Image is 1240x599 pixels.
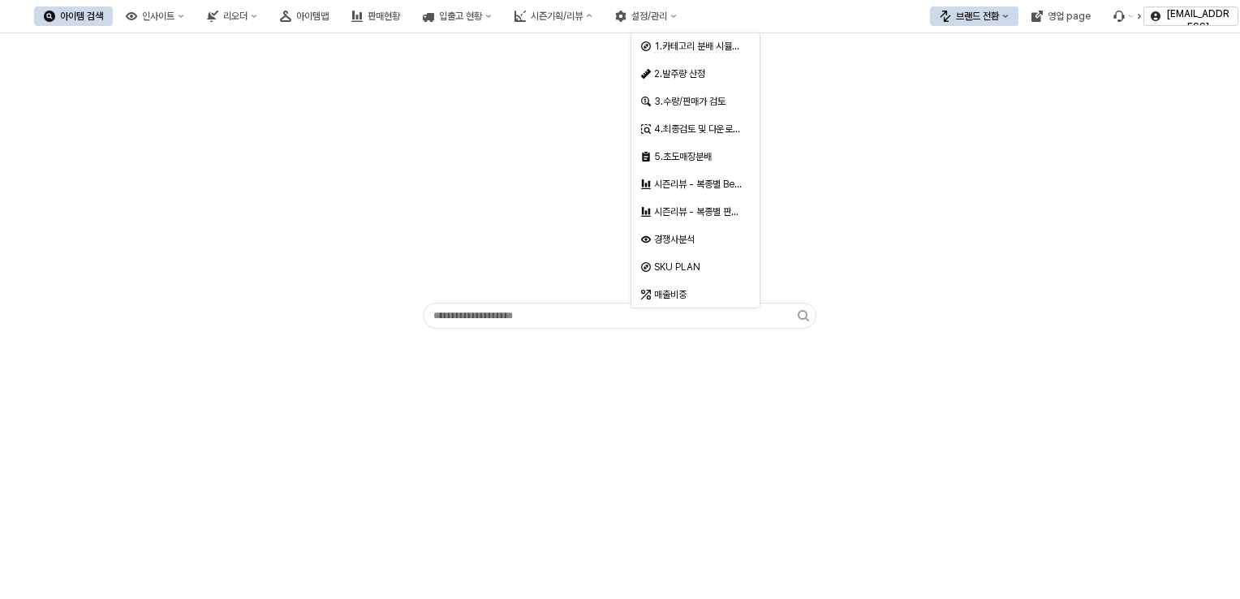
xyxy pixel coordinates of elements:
[439,11,482,22] div: 입출고 현황
[34,6,113,26] button: 아이템 검색
[142,11,174,22] div: 인사이트
[296,11,329,22] div: 아이템맵
[223,11,248,22] div: 리오더
[654,123,740,136] div: 4.최종검토 및 다운로드
[631,32,760,308] div: Select an option
[116,6,194,26] button: 인사이트
[270,6,338,26] button: 아이템맵
[413,6,502,26] button: 입출고 현황
[505,6,602,26] button: 시즌기획/리뷰
[654,150,740,163] div: 5.초도매장분배
[654,261,740,274] div: SKU PLAN
[197,6,267,26] button: 리오더
[368,11,400,22] div: 판매현황
[956,11,999,22] div: 브랜드 전환
[1143,6,1238,26] button: [EMAIL_ADDRESS]
[1048,11,1091,22] div: 영업 page
[60,11,103,22] div: 아이템 검색
[654,205,742,218] div: 시즌리뷰 - 복종별 판매율 비교
[605,6,687,26] button: 설정/관리
[342,6,410,26] button: 판매현황
[531,11,583,22] div: 시즌기획/리뷰
[1022,6,1100,26] button: 영업 page
[631,11,667,22] div: 설정/관리
[1165,7,1231,33] p: [EMAIL_ADDRESS]
[654,178,743,191] div: 시즌리뷰 - 복종별 Best & Worst
[654,288,740,301] div: 매출비중
[654,41,756,53] span: 1.카테고리 분배 시뮬레이션
[654,67,740,80] div: 2.발주량 산정
[930,6,1018,26] button: 브랜드 전환
[1104,6,1144,26] div: Menu item 6
[654,233,740,246] div: 경쟁사분석
[654,95,740,108] div: 3.수량/판매가 검토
